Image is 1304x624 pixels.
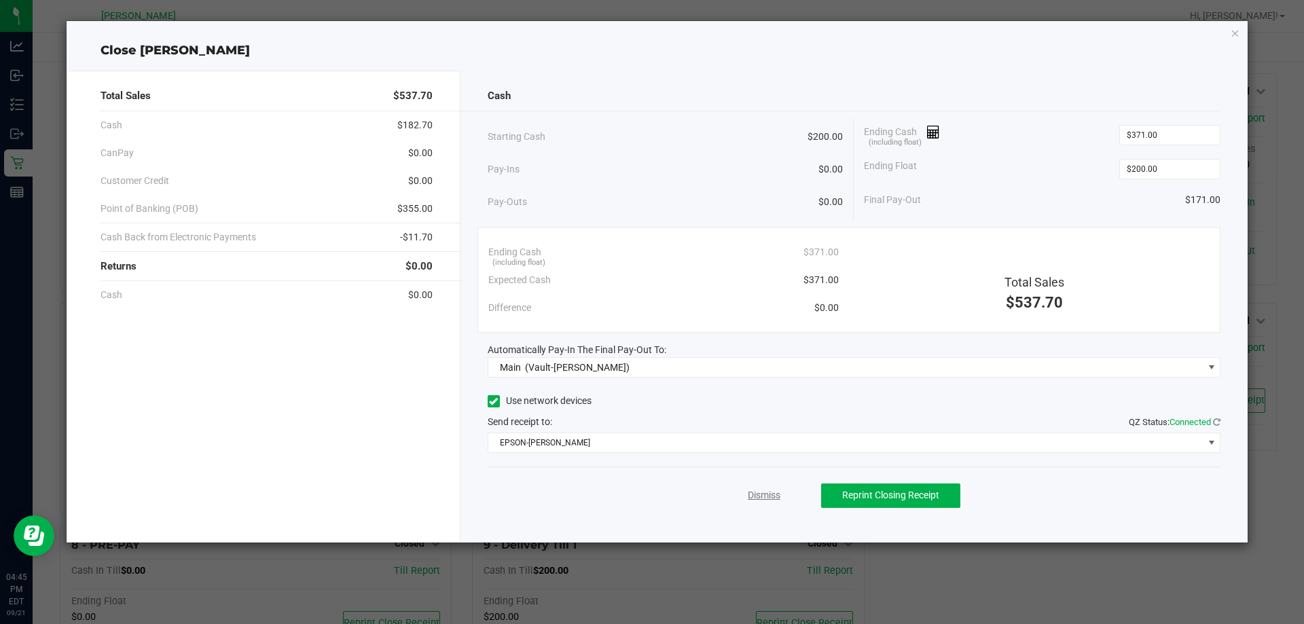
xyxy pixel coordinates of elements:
[864,193,921,207] span: Final Pay-Out
[393,88,433,104] span: $537.70
[408,146,433,160] span: $0.00
[400,230,433,244] span: -$11.70
[408,288,433,302] span: $0.00
[814,301,839,315] span: $0.00
[842,490,939,500] span: Reprint Closing Receipt
[397,118,433,132] span: $182.70
[101,174,169,188] span: Customer Credit
[1004,275,1064,289] span: Total Sales
[1185,193,1220,207] span: $171.00
[488,344,666,355] span: Automatically Pay-In The Final Pay-Out To:
[488,394,592,408] label: Use network devices
[803,273,839,287] span: $371.00
[488,273,551,287] span: Expected Cash
[101,146,134,160] span: CanPay
[818,195,843,209] span: $0.00
[101,252,433,281] div: Returns
[821,483,960,508] button: Reprint Closing Receipt
[818,162,843,177] span: $0.00
[803,245,839,259] span: $371.00
[101,288,122,302] span: Cash
[808,130,843,144] span: $200.00
[101,118,122,132] span: Cash
[869,137,922,149] span: (including float)
[864,125,940,145] span: Ending Cash
[525,362,630,373] span: (Vault-[PERSON_NAME])
[748,488,780,502] a: Dismiss
[101,230,256,244] span: Cash Back from Electronic Payments
[488,416,552,427] span: Send receipt to:
[397,202,433,216] span: $355.00
[405,259,433,274] span: $0.00
[1170,417,1211,427] span: Connected
[488,245,541,259] span: Ending Cash
[492,257,545,269] span: (including float)
[864,159,917,179] span: Ending Float
[1006,294,1063,311] span: $537.70
[488,433,1203,452] span: EPSON-[PERSON_NAME]
[408,174,433,188] span: $0.00
[101,88,151,104] span: Total Sales
[67,41,1248,60] div: Close [PERSON_NAME]
[101,202,198,216] span: Point of Banking (POB)
[488,88,511,104] span: Cash
[488,195,527,209] span: Pay-Outs
[14,515,54,556] iframe: Resource center
[488,162,520,177] span: Pay-Ins
[1129,417,1220,427] span: QZ Status:
[488,130,545,144] span: Starting Cash
[488,301,531,315] span: Difference
[500,362,521,373] span: Main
